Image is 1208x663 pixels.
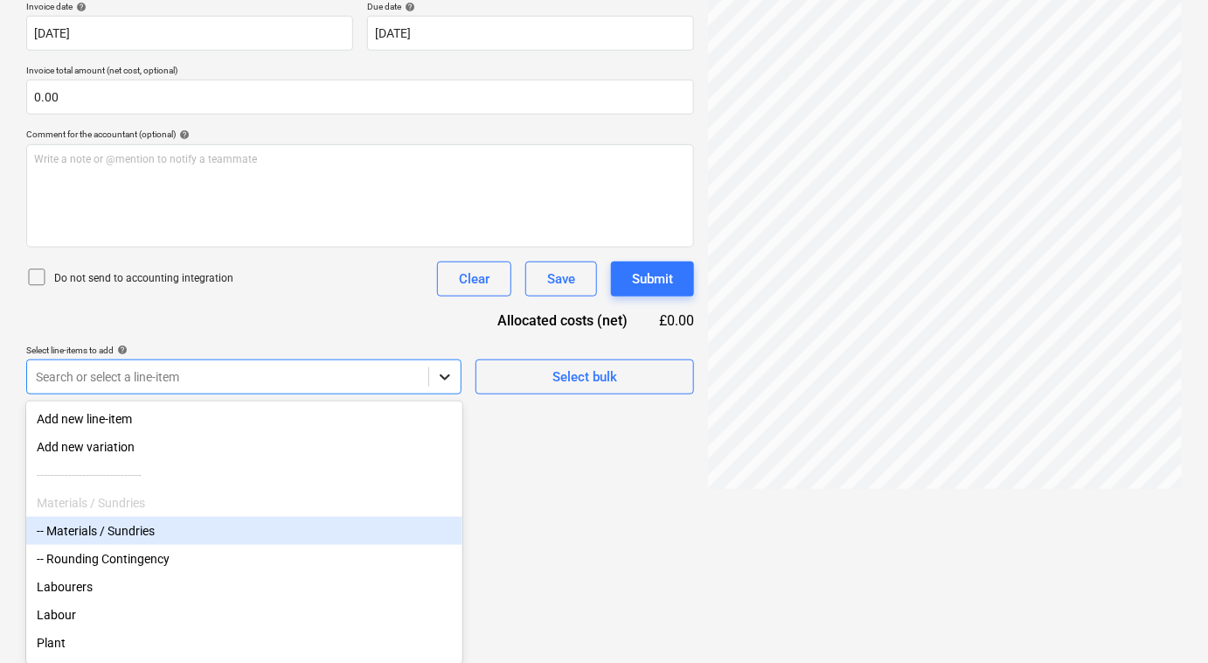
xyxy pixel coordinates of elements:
button: Submit [611,262,694,297]
input: Invoice date not specified [26,16,353,51]
input: Due date not specified [367,16,694,51]
div: Labour [26,601,462,629]
div: Save [547,268,575,290]
p: Do not send to accounting integration [54,271,233,286]
button: Save [525,262,597,297]
div: £0.00 [656,311,695,331]
span: help [73,2,87,12]
div: -- Materials / Sundries [26,517,462,545]
div: ------------------------------ [26,461,462,489]
button: Select bulk [476,359,694,394]
span: help [401,2,415,12]
span: help [114,345,128,355]
div: Submit [632,268,673,290]
p: Invoice total amount (net cost, optional) [26,65,694,80]
div: Allocated costs (net) [467,311,656,331]
div: Labourers [26,573,462,601]
div: Materials / Sundries [26,489,462,517]
span: help [176,129,190,140]
div: Comment for the accountant (optional) [26,129,694,140]
div: Add new variation [26,433,462,461]
div: Plant [26,629,462,657]
div: Add new line-item [26,405,462,433]
iframe: Chat Widget [1121,579,1208,663]
div: Clear [459,268,489,290]
div: Select bulk [552,366,617,388]
div: Due date [367,1,694,12]
button: Clear [437,262,511,297]
div: -- Rounding Contingency [26,545,462,573]
div: Invoice date [26,1,353,12]
div: Select line-items to add [26,345,462,356]
input: Invoice total amount (net cost, optional) [26,80,694,115]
